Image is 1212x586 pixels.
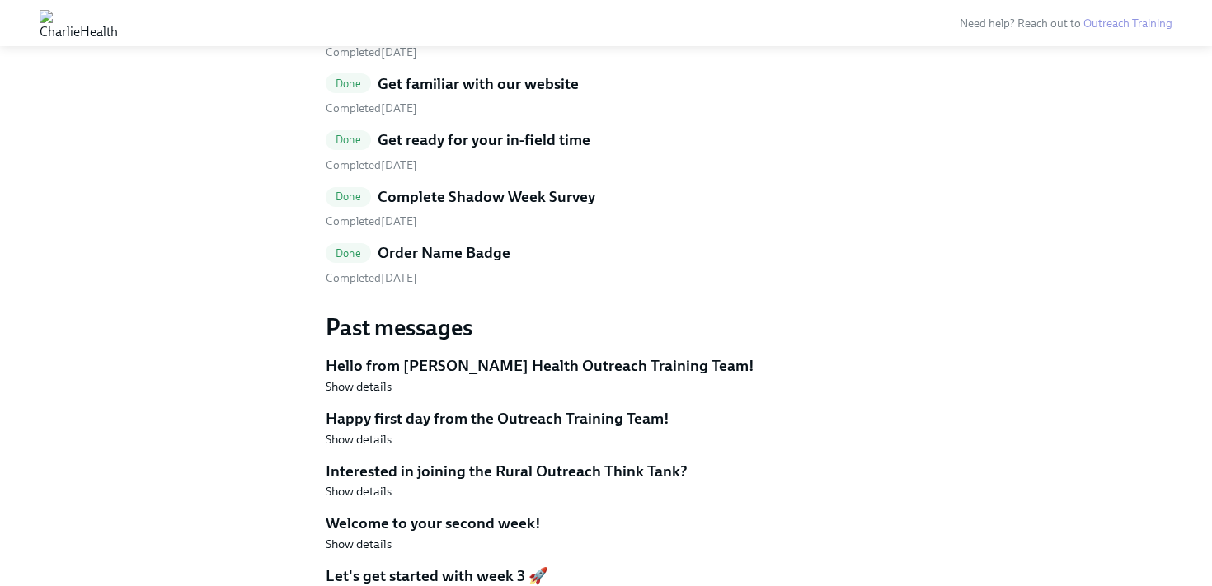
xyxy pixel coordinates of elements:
h5: Interested in joining the Rural Outreach Think Tank? [326,461,886,482]
a: Outreach Training [1083,16,1172,30]
span: Wednesday, September 3rd 2025, 5:09 pm [326,45,417,59]
span: Done [326,77,371,90]
button: Show details [326,536,392,552]
a: DoneGet familiar with our website Completed[DATE] [326,73,886,117]
a: DoneComplete Shadow Week Survey Completed[DATE] [326,186,886,230]
span: Need help? Reach out to [960,16,1172,30]
span: Monday, September 8th 2025, 3:44 pm [326,101,417,115]
span: Thursday, September 11th 2025, 8:26 am [326,271,417,285]
span: Done [326,247,371,260]
a: DoneOrder Name Badge Completed[DATE] [326,242,886,286]
h5: Happy first day from the Outreach Training Team! [326,408,886,429]
button: Show details [326,431,392,448]
h5: Hello from [PERSON_NAME] Health Outreach Training Team! [326,355,886,377]
span: Done [326,190,371,203]
h5: Complete Shadow Week Survey [378,186,595,208]
span: Done [326,134,371,146]
h3: Past messages [326,312,886,342]
h5: Order Name Badge [378,242,510,264]
h5: Get familiar with our website [378,73,579,95]
h5: Welcome to your second week! [326,513,886,534]
span: Monday, September 8th 2025, 3:44 pm [326,158,417,172]
button: Show details [326,378,392,395]
button: Show details [326,483,392,499]
a: DoneGet ready for your in-field time Completed[DATE] [326,129,886,173]
img: CharlieHealth [40,10,118,36]
h5: Get ready for your in-field time [378,129,590,151]
span: Monday, September 8th 2025, 3:12 pm [326,214,417,228]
